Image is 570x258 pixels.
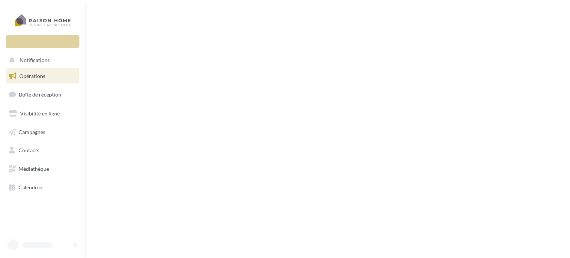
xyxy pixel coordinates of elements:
a: Campagnes [4,124,81,140]
span: Notifications [20,57,50,63]
a: Visibilité en ligne [4,106,81,121]
div: Nouvelle campagne [6,35,79,48]
span: Boîte de réception [19,91,61,98]
span: Médiathèque [19,166,49,172]
a: Opérations [4,68,81,84]
a: Calendrier [4,180,81,195]
span: Opérations [19,73,45,79]
span: Contacts [19,147,39,153]
span: Calendrier [19,184,43,190]
span: Campagnes [19,128,45,135]
span: Visibilité en ligne [20,110,60,117]
a: Contacts [4,143,81,158]
a: Médiathèque [4,161,81,177]
a: Boîte de réception [4,86,81,102]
